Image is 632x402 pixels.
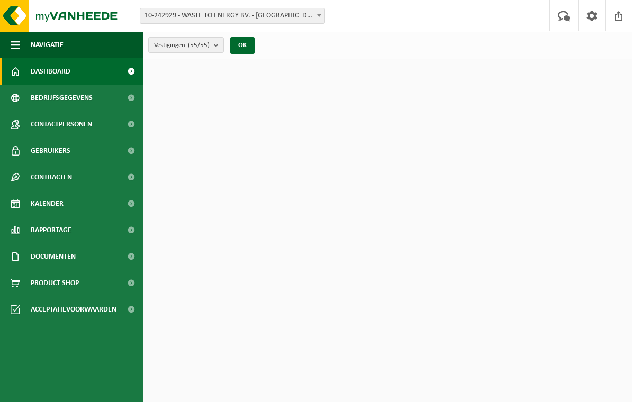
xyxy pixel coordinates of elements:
span: Gebruikers [31,138,70,164]
span: Dashboard [31,58,70,85]
button: Vestigingen(55/55) [148,37,224,53]
span: Product Shop [31,270,79,296]
span: Contracten [31,164,72,190]
span: Bedrijfsgegevens [31,85,93,111]
button: OK [230,37,255,54]
span: Kalender [31,190,64,217]
span: Acceptatievoorwaarden [31,296,116,323]
span: 10-242929 - WASTE TO ENERGY BV. - NIJKERK [140,8,324,23]
count: (55/55) [188,42,210,49]
span: Navigatie [31,32,64,58]
span: 10-242929 - WASTE TO ENERGY BV. - NIJKERK [140,8,325,24]
span: Documenten [31,243,76,270]
span: Vestigingen [154,38,210,53]
span: Rapportage [31,217,71,243]
span: Contactpersonen [31,111,92,138]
